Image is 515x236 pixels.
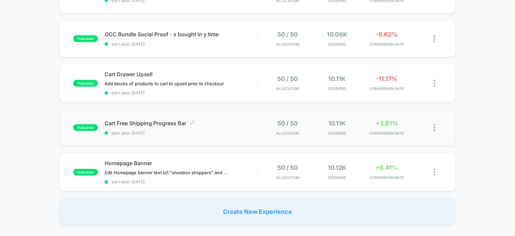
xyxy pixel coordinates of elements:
div: Create New Experience [59,198,456,225]
span: Sessions [314,131,360,136]
span: Homepage Banner [105,160,257,167]
span: start date: [DATE] [105,179,257,184]
span: published [73,169,98,176]
span: 10.12k [328,164,346,171]
span: 10.11k [328,75,346,82]
span: 50 / 50 [277,120,298,127]
span: +3.61% [376,120,398,127]
span: CONVERSION RATE [363,175,410,180]
span: Allocation [276,175,299,180]
img: close [434,80,435,87]
span: 50 / 50 [277,31,298,38]
span: CONVERSION RATE [363,86,410,91]
span: -9.62% [376,31,398,38]
span: OCC Bundle Social Proof - x bought in y time [105,31,257,38]
span: Edit Homepage banner text b/t "shoebox shoppers" and "ministry shoppers" [105,170,229,175]
img: close [434,35,435,42]
span: Allocation [276,42,299,47]
span: 10.11k [328,120,346,127]
span: Sessions [314,42,360,47]
span: -11.17% [376,75,397,82]
span: Add blocks of products to cart to upsell prior to checkout [105,81,224,86]
span: start date: [DATE] [105,90,257,95]
span: Sessions [314,175,360,180]
span: start date: [DATE] [105,131,257,136]
span: CONVERSION RATE [363,42,410,47]
span: 10.08k [327,31,347,38]
span: CONVERSION RATE [363,131,410,136]
span: Allocation [276,86,299,91]
span: Allocation [276,131,299,136]
span: 50 / 50 [277,164,298,171]
span: Sessions [314,86,360,91]
img: close [434,124,435,131]
img: close [434,169,435,176]
span: Cart Free Shipping Progress Bar [105,120,257,127]
span: published [73,80,98,87]
span: published [73,35,98,42]
span: start date: [DATE] [105,42,257,47]
span: Cart Drawer Upsell [105,71,257,78]
span: +6.41% [376,164,398,171]
span: published [73,124,98,131]
span: 50 / 50 [277,75,298,82]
